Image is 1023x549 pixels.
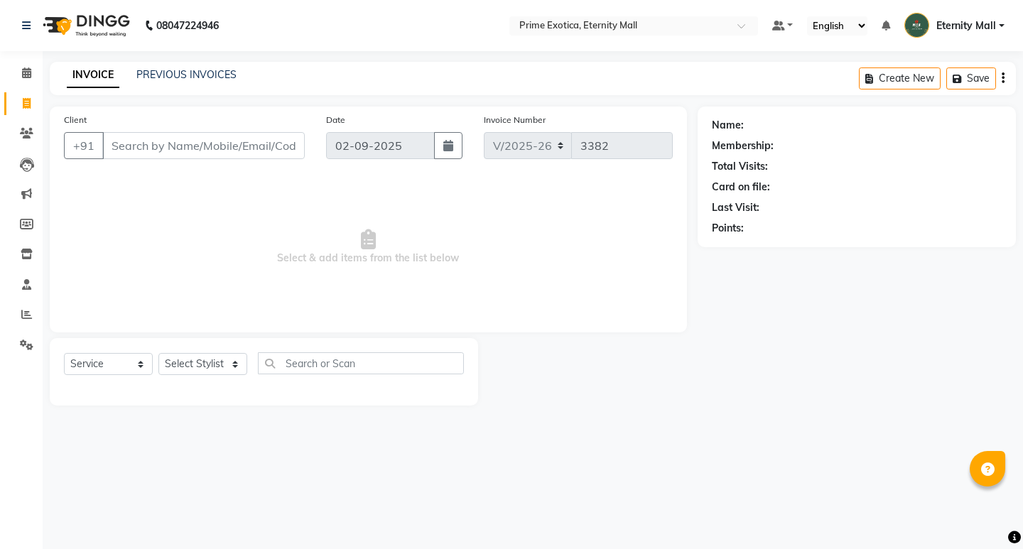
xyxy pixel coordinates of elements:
[36,6,134,45] img: logo
[64,132,104,159] button: +91
[136,68,237,81] a: PREVIOUS INVOICES
[712,200,759,215] div: Last Visit:
[712,118,744,133] div: Name:
[712,180,770,195] div: Card on file:
[484,114,546,126] label: Invoice Number
[712,138,774,153] div: Membership:
[859,67,941,89] button: Create New
[946,67,996,89] button: Save
[712,221,744,236] div: Points:
[712,159,768,174] div: Total Visits:
[64,114,87,126] label: Client
[326,114,345,126] label: Date
[963,492,1009,535] iframe: chat widget
[67,62,119,88] a: INVOICE
[258,352,464,374] input: Search or Scan
[156,6,219,45] b: 08047224946
[64,176,673,318] span: Select & add items from the list below
[102,132,305,159] input: Search by Name/Mobile/Email/Code
[936,18,996,33] span: Eternity Mall
[904,13,929,38] img: Eternity Mall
